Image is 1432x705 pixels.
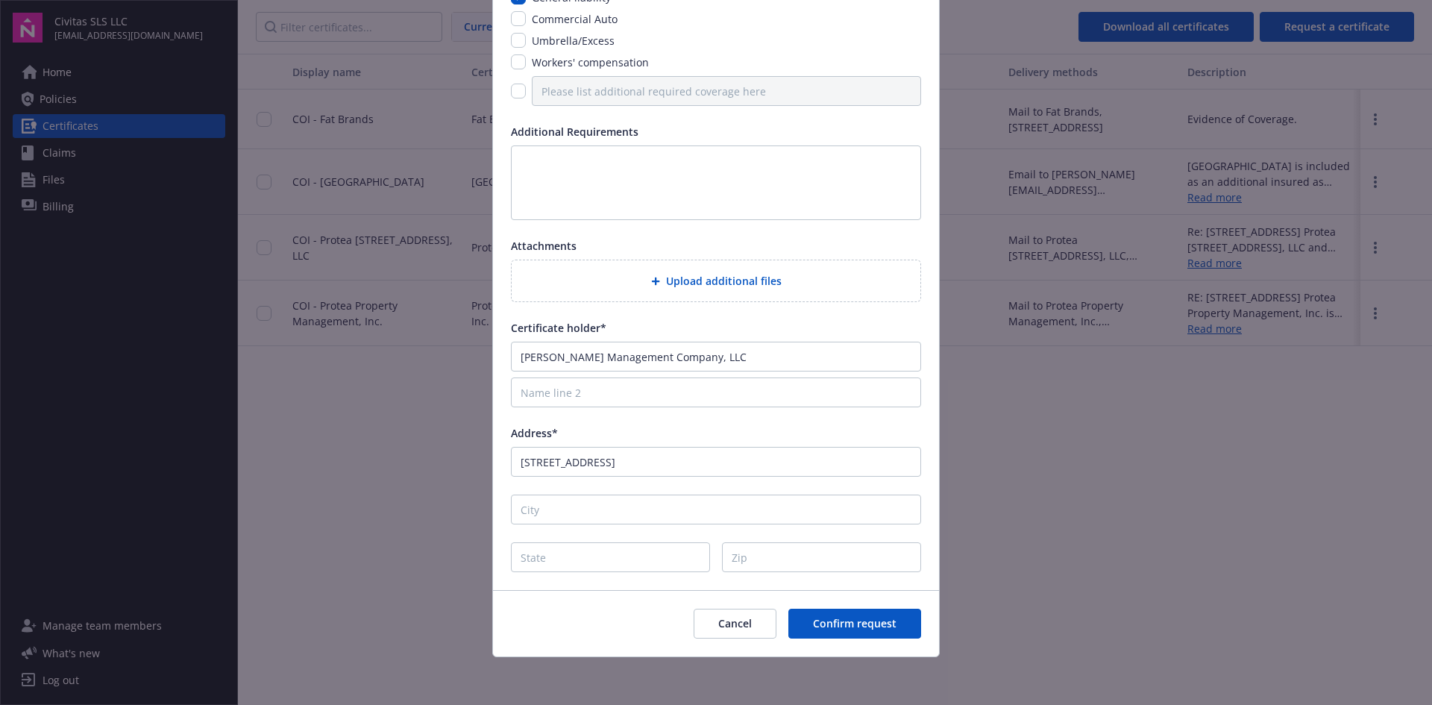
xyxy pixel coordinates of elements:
span: Cancel [718,616,752,630]
span: Attachments [511,239,577,253]
span: Upload additional files [666,273,782,289]
div: Upload additional files [511,260,921,302]
input: State [511,542,710,572]
span: Certificate holder* [511,321,606,335]
button: Confirm request [788,609,921,639]
span: Workers' compensation [532,55,649,69]
span: Commercial Auto [532,12,618,26]
span: Umbrella/Excess [532,34,615,48]
span: Confirm request [813,616,896,630]
span: Additional Requirements [511,125,638,139]
input: Please list additional required coverage here [532,76,921,106]
span: Address* [511,426,558,440]
input: Zip [722,542,921,572]
input: Name line 2 [511,377,921,407]
input: City [511,495,921,524]
input: Name line 1 [511,342,921,372]
button: Cancel [694,609,776,639]
input: Street [511,447,921,477]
